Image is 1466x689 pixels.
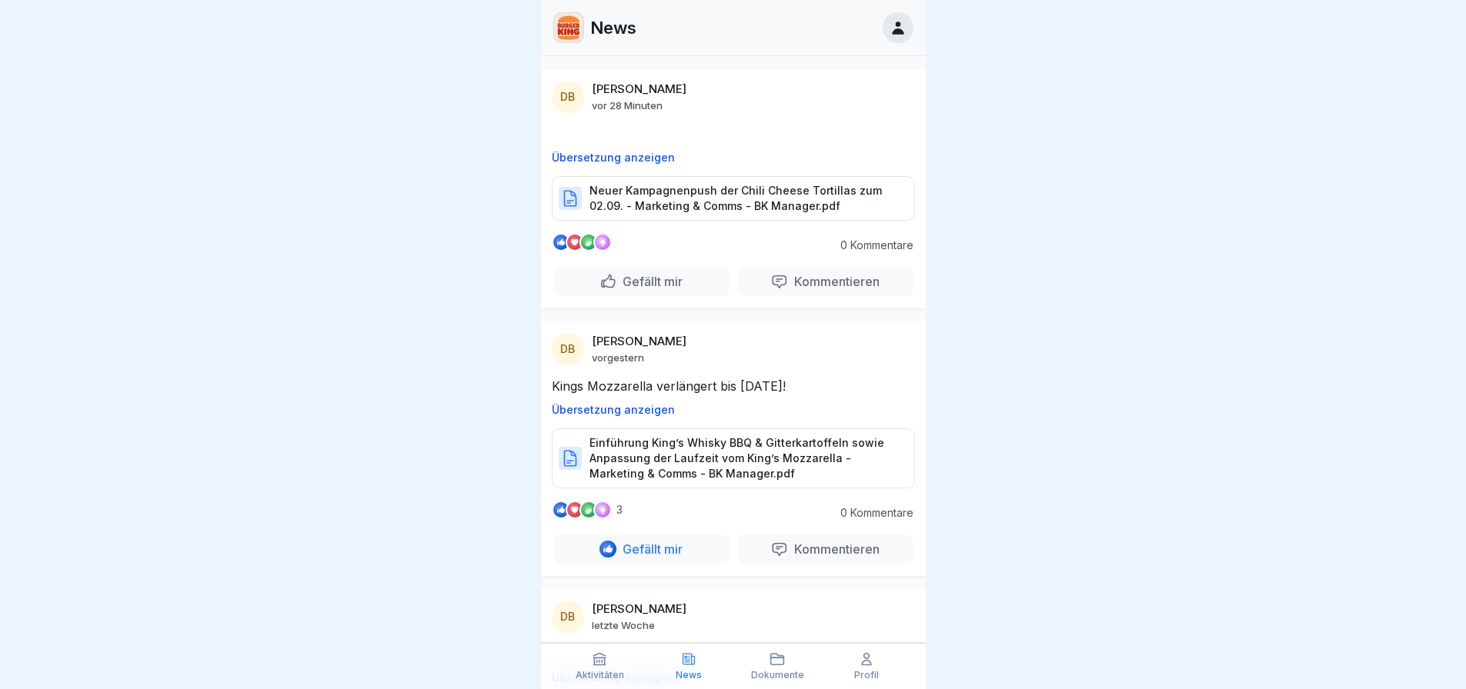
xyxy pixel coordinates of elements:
[592,351,644,364] p: vorgestern
[552,333,584,365] div: DB
[552,458,915,473] a: Einführung King’s Whisky BBQ & Gitterkartoffeln sowie Anpassung der Laufzeit vom King’s Mozzarell...
[589,435,899,481] p: Einführung King’s Whisky BBQ & Gitterkartoffeln sowie Anpassung der Laufzeit vom King’s Mozzarell...
[854,670,879,681] p: Profil
[616,504,623,516] p: 3
[552,198,915,213] a: Neuer Kampagnenpush der Chili Cheese Tortillas zum 02.09. - Marketing & Comms - BK Manager.pdf
[676,670,702,681] p: News
[552,151,915,164] p: Übersetzung anzeigen
[788,541,880,557] p: Kommentieren
[788,274,880,289] p: Kommentieren
[576,670,624,681] p: Aktivitäten
[589,183,899,214] p: Neuer Kampagnenpush der Chili Cheese Tortillas zum 02.09. - Marketing & Comms - BK Manager.pdf
[592,335,686,348] p: [PERSON_NAME]
[552,601,584,633] div: DB
[616,541,683,557] p: Gefällt mir
[592,99,663,112] p: vor 28 Minuten
[592,602,686,616] p: [PERSON_NAME]
[751,670,804,681] p: Dokumente
[552,378,915,394] p: Kings Mozzarella verlängert bis [DATE]!
[552,81,584,113] div: DB
[592,82,686,96] p: [PERSON_NAME]
[552,404,915,416] p: Übersetzung anzeigen
[592,619,655,631] p: letzte Woche
[829,239,913,251] p: 0 Kommentare
[829,507,913,519] p: 0 Kommentare
[590,18,636,38] p: News
[616,274,683,289] p: Gefällt mir
[554,13,583,42] img: w2f18lwxr3adf3talrpwf6id.png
